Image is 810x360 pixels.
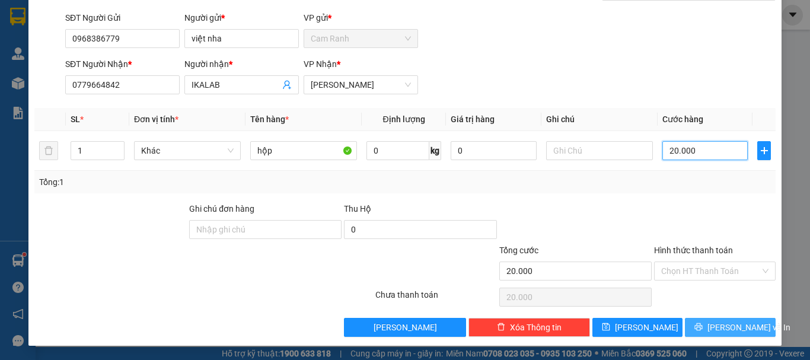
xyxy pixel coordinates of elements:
[189,220,342,239] input: Ghi chú đơn hàng
[134,114,178,124] span: Đơn vị tính
[546,141,653,160] input: Ghi Chú
[141,142,234,160] span: Khác
[39,176,314,189] div: Tổng: 1
[311,76,411,94] span: Phạm Ngũ Lão
[757,141,771,160] button: plus
[250,114,289,124] span: Tên hàng
[65,11,180,24] div: SĐT Người Gửi
[429,141,441,160] span: kg
[497,323,505,332] span: delete
[250,141,357,160] input: VD: Bàn, Ghế
[382,114,425,124] span: Định lượng
[468,318,590,337] button: deleteXóa Thông tin
[304,11,418,24] div: VP gửi
[615,321,678,334] span: [PERSON_NAME]
[602,323,610,332] span: save
[654,246,733,255] label: Hình thức thanh toán
[39,141,58,160] button: delete
[184,58,299,71] div: Người nhận
[304,59,337,69] span: VP Nhận
[758,146,770,155] span: plus
[344,318,465,337] button: [PERSON_NAME]
[65,58,180,71] div: SĐT Người Nhận
[451,114,495,124] span: Giá trị hàng
[707,321,790,334] span: [PERSON_NAME] và In
[311,30,411,47] span: Cam Ranh
[451,141,536,160] input: 0
[685,318,776,337] button: printer[PERSON_NAME] và In
[592,318,683,337] button: save[PERSON_NAME]
[694,323,703,332] span: printer
[662,114,703,124] span: Cước hàng
[499,246,538,255] span: Tổng cước
[344,204,371,214] span: Thu Hộ
[189,204,254,214] label: Ghi chú đơn hàng
[510,321,562,334] span: Xóa Thông tin
[541,108,658,131] th: Ghi chú
[374,321,437,334] span: [PERSON_NAME]
[184,11,299,24] div: Người gửi
[282,80,292,90] span: user-add
[374,288,498,309] div: Chưa thanh toán
[71,114,80,124] span: SL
